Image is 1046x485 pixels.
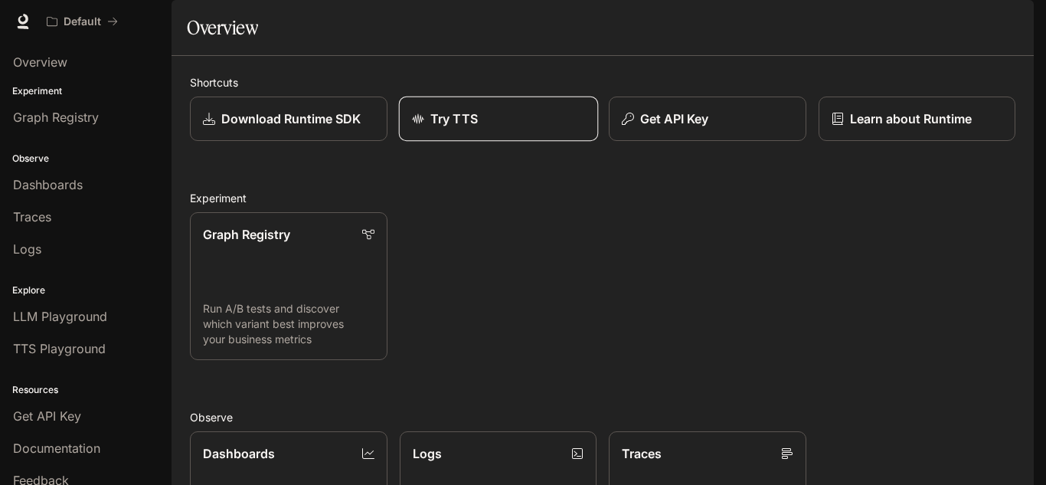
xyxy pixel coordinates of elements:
[413,444,442,463] p: Logs
[640,110,708,128] p: Get API Key
[622,444,662,463] p: Traces
[221,110,361,128] p: Download Runtime SDK
[850,110,972,128] p: Learn about Runtime
[64,15,101,28] p: Default
[190,97,387,141] a: Download Runtime SDK
[190,190,1015,206] h2: Experiment
[609,97,806,141] button: Get API Key
[187,12,258,43] h1: Overview
[40,6,125,37] button: All workspaces
[190,409,1015,425] h2: Observe
[203,225,290,244] p: Graph Registry
[819,97,1016,141] a: Learn about Runtime
[398,97,597,142] a: Try TTS
[190,74,1015,90] h2: Shortcuts
[203,301,374,347] p: Run A/B tests and discover which variant best improves your business metrics
[190,212,387,360] a: Graph RegistryRun A/B tests and discover which variant best improves your business metrics
[203,444,275,463] p: Dashboards
[430,110,478,128] p: Try TTS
